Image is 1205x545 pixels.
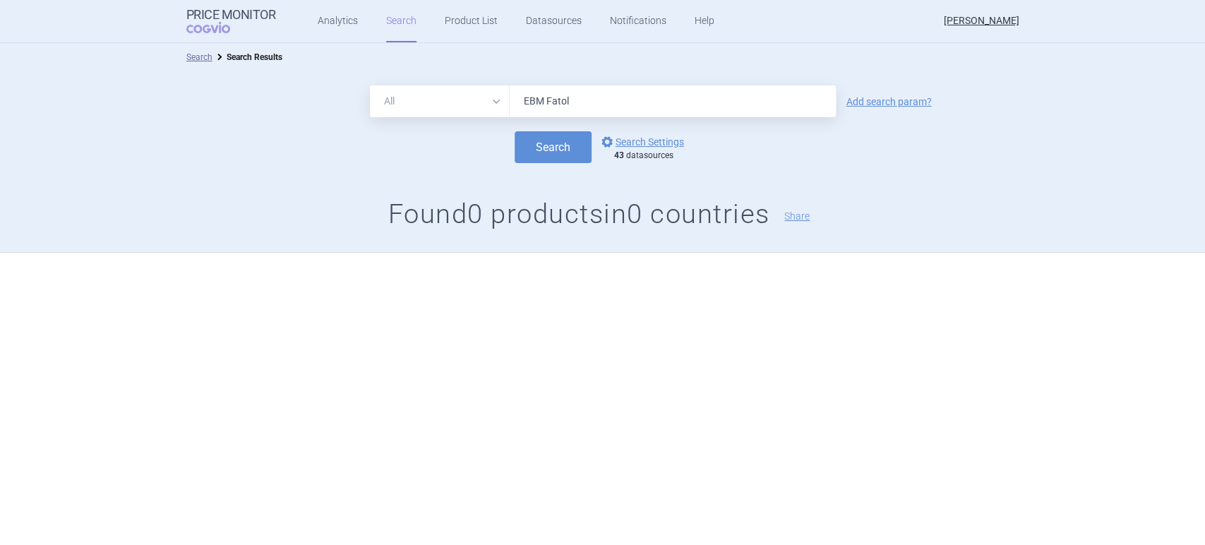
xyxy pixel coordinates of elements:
[515,131,592,163] button: Search
[186,50,212,64] li: Search
[186,22,250,33] span: COGVIO
[227,52,282,62] strong: Search Results
[212,50,282,64] li: Search Results
[186,8,276,22] strong: Price Monitor
[186,8,276,35] a: Price MonitorCOGVIO
[599,133,684,150] a: Search Settings
[186,52,212,62] a: Search
[614,150,691,162] div: datasources
[614,150,624,160] strong: 43
[846,97,932,107] a: Add search param?
[784,211,810,221] button: Share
